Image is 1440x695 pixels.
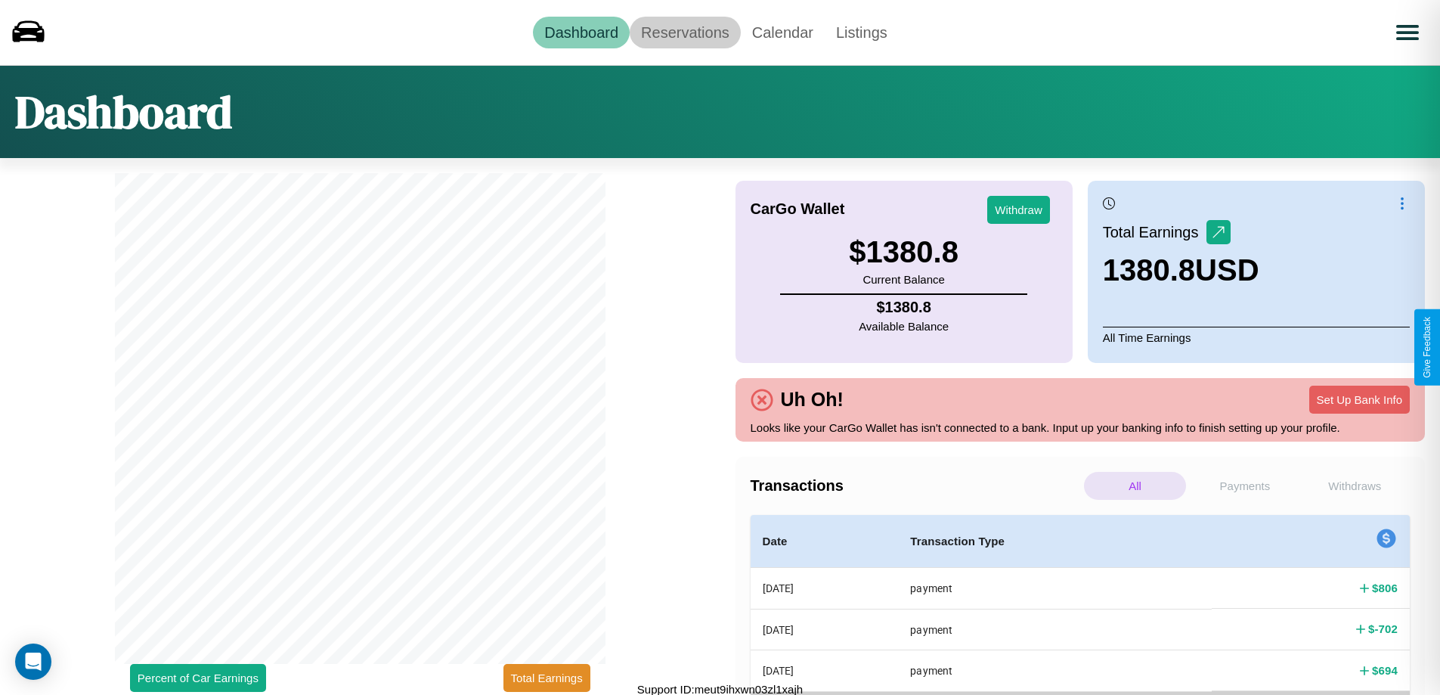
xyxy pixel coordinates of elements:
h4: Transactions [751,477,1080,495]
p: Available Balance [859,316,949,337]
th: [DATE] [751,650,899,691]
button: Withdraw [987,196,1050,224]
th: [DATE] [751,568,899,610]
h4: $ -702 [1368,621,1398,637]
th: [DATE] [751,609,899,650]
th: payment [898,568,1212,610]
h4: Date [763,532,887,551]
h3: $ 1380.8 [849,235,958,269]
h4: Transaction Type [910,532,1200,551]
button: Total Earnings [503,664,590,692]
button: Open menu [1386,11,1429,54]
p: Looks like your CarGo Wallet has isn't connected to a bank. Input up your banking info to finish ... [751,417,1411,438]
p: Current Balance [849,269,958,290]
a: Dashboard [533,17,630,48]
h4: $ 694 [1372,662,1398,678]
p: Total Earnings [1103,219,1206,246]
a: Reservations [630,17,741,48]
button: Set Up Bank Info [1309,386,1410,414]
h4: CarGo Wallet [751,200,845,218]
div: Open Intercom Messenger [15,644,51,680]
th: payment [898,609,1212,650]
h4: $ 806 [1372,580,1398,596]
p: All [1084,472,1186,500]
h1: Dashboard [15,81,232,143]
p: Payments [1194,472,1296,500]
div: Give Feedback [1422,317,1432,378]
h4: Uh Oh! [773,389,851,411]
p: All Time Earnings [1103,327,1410,348]
h3: 1380.8 USD [1103,253,1259,287]
a: Calendar [741,17,825,48]
button: Percent of Car Earnings [130,664,266,692]
p: Withdraws [1304,472,1406,500]
h4: $ 1380.8 [859,299,949,316]
a: Listings [825,17,899,48]
th: payment [898,650,1212,691]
